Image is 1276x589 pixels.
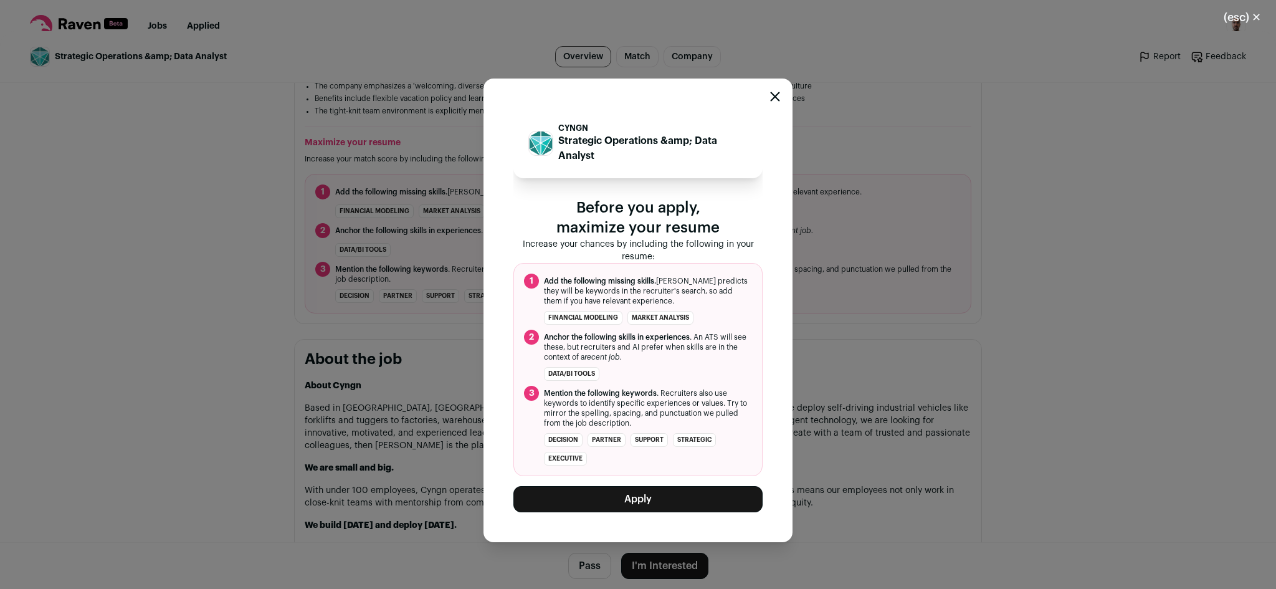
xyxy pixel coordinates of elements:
[513,486,763,512] button: Apply
[544,388,752,428] span: . Recruiters also use keywords to identify specific experiences or values. Try to mirror the spel...
[544,311,622,325] li: financial modeling
[544,332,752,362] span: . An ATS will see these, but recruiters and AI prefer when skills are in the context of a
[588,433,626,447] li: partner
[544,433,583,447] li: decision
[770,92,780,102] button: Close modal
[544,452,587,466] li: executive
[513,238,763,263] p: Increase your chances by including the following in your resume:
[544,390,657,397] span: Mention the following keywords
[627,311,693,325] li: market analysis
[524,386,539,401] span: 3
[1209,4,1276,31] button: Close modal
[524,330,539,345] span: 2
[529,130,553,156] img: 6a9c24f44e043cff2cbd15b3195a44bfb67bac21ca8910606424afce2b4ce934.png
[631,433,668,447] li: support
[524,274,539,289] span: 1
[544,333,690,341] span: Anchor the following skills in experiences
[544,277,656,285] span: Add the following missing skills.
[513,198,763,238] p: Before you apply, maximize your resume
[544,276,752,306] span: [PERSON_NAME] predicts they will be keywords in the recruiter's search, so add them if you have r...
[558,133,748,163] p: Strategic Operations &amp; Data Analyst
[558,123,748,133] p: CYNGN
[673,433,716,447] li: strategic
[584,353,622,361] i: recent job.
[544,367,599,381] li: data/BI tools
